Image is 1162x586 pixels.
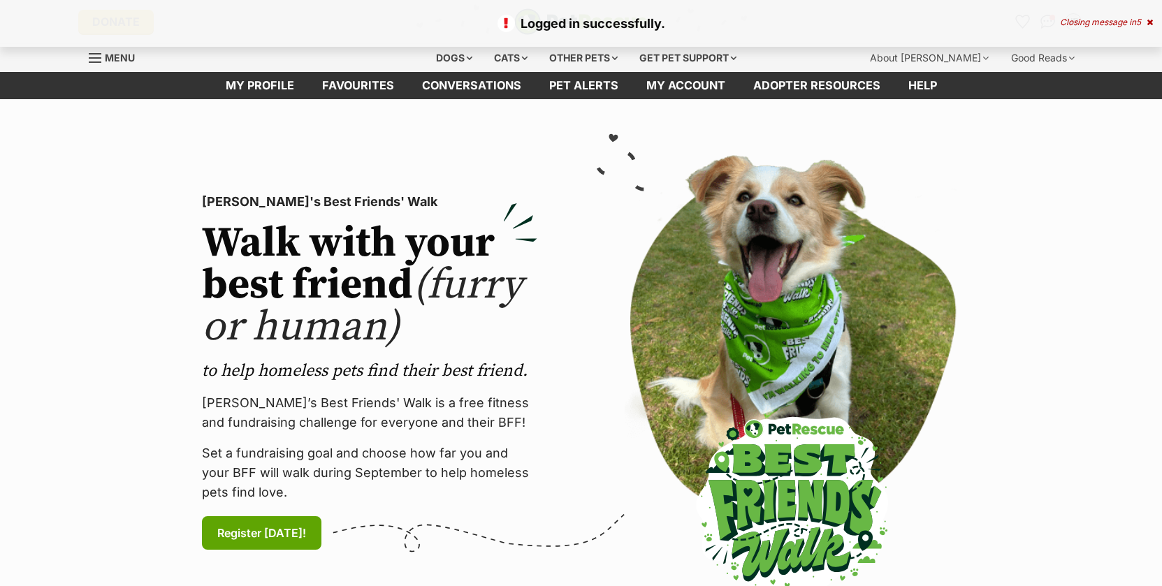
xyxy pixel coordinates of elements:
[105,52,135,64] span: Menu
[89,44,145,69] a: Menu
[539,44,627,72] div: Other pets
[202,360,537,382] p: to help homeless pets find their best friend.
[535,72,632,99] a: Pet alerts
[202,516,321,550] a: Register [DATE]!
[202,192,537,212] p: [PERSON_NAME]'s Best Friends' Walk
[739,72,894,99] a: Adopter resources
[632,72,739,99] a: My account
[860,44,998,72] div: About [PERSON_NAME]
[630,44,746,72] div: Get pet support
[894,72,951,99] a: Help
[484,44,537,72] div: Cats
[217,525,306,541] span: Register [DATE]!
[212,72,308,99] a: My profile
[308,72,408,99] a: Favourites
[408,72,535,99] a: conversations
[202,259,523,353] span: (furry or human)
[202,393,537,432] p: [PERSON_NAME]’s Best Friends' Walk is a free fitness and fundraising challenge for everyone and t...
[202,223,537,349] h2: Walk with your best friend
[426,44,482,72] div: Dogs
[202,444,537,502] p: Set a fundraising goal and choose how far you and your BFF will walk during September to help hom...
[1001,44,1084,72] div: Good Reads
